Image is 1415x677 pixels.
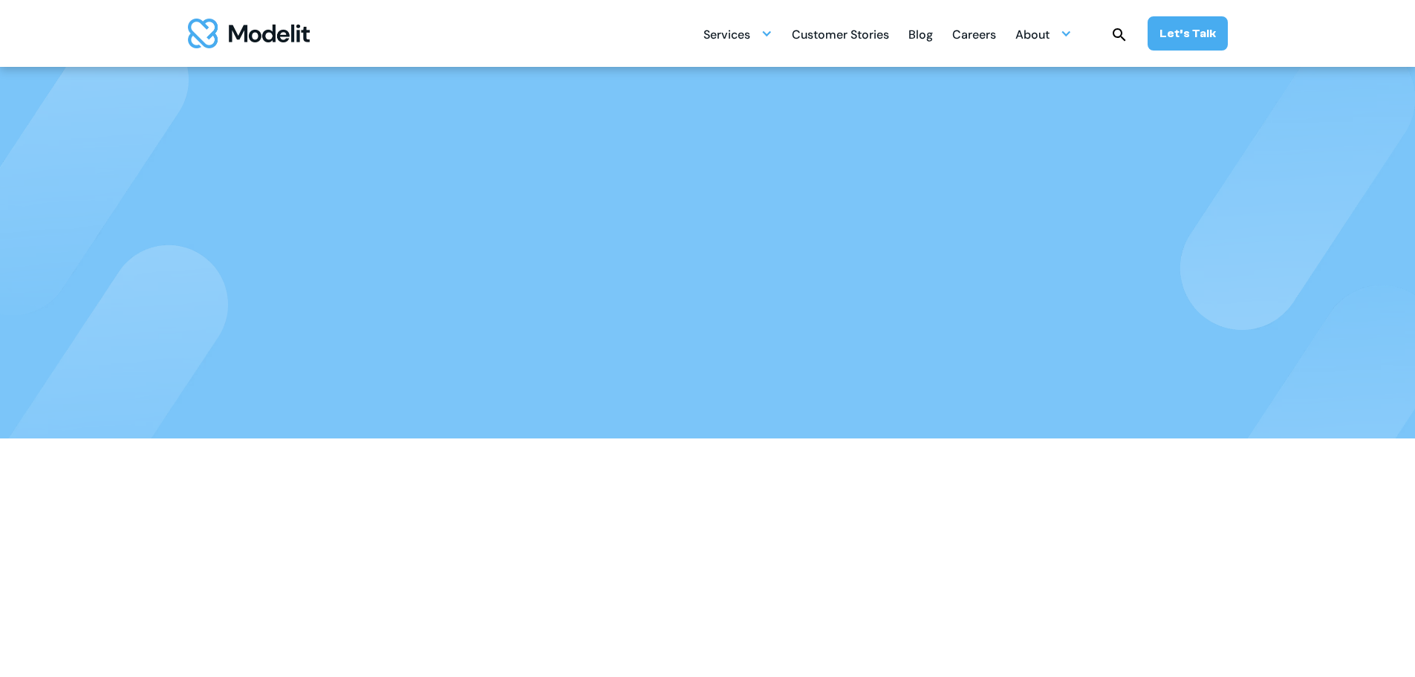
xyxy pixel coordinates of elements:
a: Let’s Talk [1148,16,1228,51]
div: Services [703,19,772,48]
div: About [1015,19,1072,48]
div: Blog [908,22,933,51]
div: About [1015,22,1050,51]
a: home [188,19,310,48]
img: modelit logo [188,19,310,48]
div: Customer Stories [792,22,889,51]
div: Careers [952,22,996,51]
a: Blog [908,19,933,48]
div: Services [703,22,750,51]
a: Careers [952,19,996,48]
div: Let’s Talk [1159,25,1216,42]
a: Customer Stories [792,19,889,48]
